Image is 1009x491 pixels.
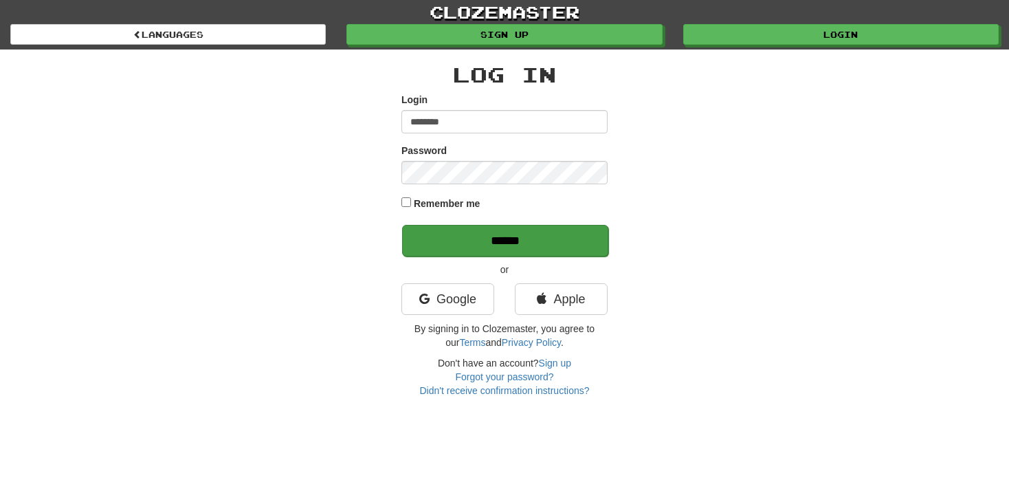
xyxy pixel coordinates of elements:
div: Don't have an account? [401,356,608,397]
a: Sign up [346,24,662,45]
p: or [401,263,608,276]
label: Password [401,144,447,157]
a: Google [401,283,494,315]
a: Languages [10,24,326,45]
h2: Log In [401,63,608,86]
a: Privacy Policy [502,337,561,348]
a: Terms [459,337,485,348]
a: Forgot your password? [455,371,553,382]
a: Didn't receive confirmation instructions? [419,385,589,396]
label: Login [401,93,428,107]
a: Apple [515,283,608,315]
a: Login [683,24,999,45]
a: Sign up [539,358,571,369]
label: Remember me [414,197,480,210]
p: By signing in to Clozemaster, you agree to our and . [401,322,608,349]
